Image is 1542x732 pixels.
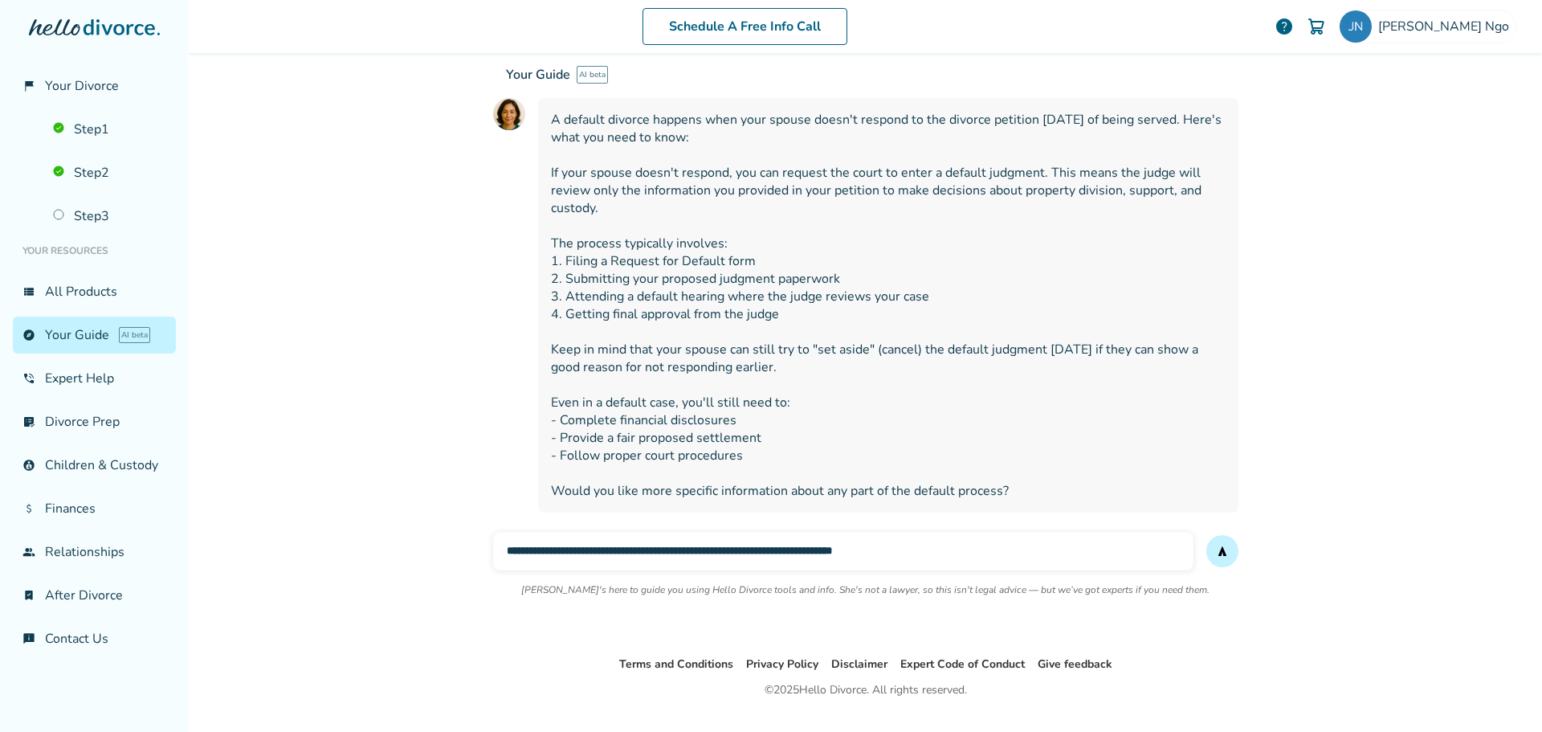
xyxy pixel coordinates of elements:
[506,66,570,84] span: Your Guide
[13,360,176,397] a: phone_in_talkExpert Help
[43,111,176,148] a: Step1
[22,285,35,298] span: view_list
[13,490,176,527] a: attach_moneyFinances
[1216,545,1229,558] span: send
[1378,18,1515,35] span: [PERSON_NAME] Ngo
[1462,655,1542,732] iframe: Chat Widget
[13,447,176,484] a: account_childChildren & Custody
[22,372,35,385] span: phone_in_talk
[22,415,35,428] span: list_alt_check
[13,317,176,354] a: exploreYour GuideAI beta
[119,327,150,343] span: AI beta
[1275,17,1294,36] a: help
[13,273,176,310] a: view_listAll Products
[22,632,35,645] span: chat_info
[45,77,119,95] span: Your Divorce
[22,502,35,515] span: attach_money
[13,235,176,267] li: Your Resources
[831,655,887,674] li: Disclaimer
[22,459,35,472] span: account_child
[22,329,35,341] span: explore
[619,656,733,672] a: Terms and Conditions
[746,656,818,672] a: Privacy Policy
[22,589,35,602] span: bookmark_check
[765,681,967,700] div: © 2025 Hello Divorce. All rights reserved.
[1307,17,1326,36] img: Cart
[1206,535,1238,567] button: send
[22,546,35,558] span: group
[642,8,847,45] a: Schedule A Free Info Call
[43,198,176,235] a: Step3
[13,403,176,440] a: list_alt_checkDivorce Prep
[521,583,1210,596] p: [PERSON_NAME]'s here to guide you using Hello Divorce tools and info. She's not a lawyer, so this...
[22,80,35,92] span: flag_2
[577,66,608,84] span: AI beta
[43,154,176,191] a: Step2
[13,534,176,570] a: groupRelationships
[13,577,176,614] a: bookmark_checkAfter Divorce
[1038,655,1112,674] li: Give feedback
[13,620,176,657] a: chat_infoContact Us
[900,656,1025,672] a: Expert Code of Conduct
[1340,10,1372,43] img: jessica.ngo0406@gmail.com
[551,111,1226,500] span: A default divorce happens when your spouse doesn't respond to the divorce petition [DATE] of bein...
[13,67,176,104] a: flag_2Your Divorce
